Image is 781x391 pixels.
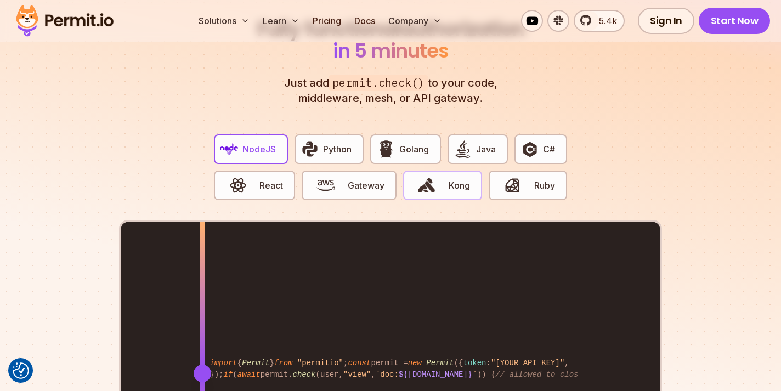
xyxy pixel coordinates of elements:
[534,179,555,192] span: Ruby
[259,179,283,192] span: React
[503,176,522,195] img: Ruby
[343,370,371,379] span: "view"
[11,2,118,39] img: Permit logo
[463,359,486,367] span: token
[242,359,269,367] span: Permit
[350,10,380,32] a: Docs
[638,8,694,34] a: Sign In
[384,10,446,32] button: Company
[224,370,233,379] span: if
[348,179,384,192] span: Gateway
[229,176,247,195] img: React
[220,140,239,158] img: NodeJS
[348,359,371,367] span: const
[449,179,470,192] span: Kong
[308,10,346,32] a: Pricing
[297,359,343,367] span: "permitio"
[272,75,509,106] p: Just add to your code, middleware, mesh, or API gateway.
[237,370,261,379] span: await
[316,176,335,195] img: Gateway
[543,143,555,156] span: C#
[13,362,29,379] img: Revisit consent button
[242,143,276,156] span: NodeJS
[592,14,617,27] span: 5.4k
[333,37,449,65] span: in 5 minutes
[377,140,395,158] img: Golang
[399,370,472,379] span: ${[DOMAIN_NAME]}
[454,140,472,158] img: Java
[293,370,316,379] span: check
[491,359,564,367] span: "[YOUR_API_KEY]"
[495,370,610,379] span: // allowed to close issue
[258,10,304,32] button: Learn
[417,176,436,195] img: Kong
[301,140,319,158] img: Python
[399,143,429,156] span: Golang
[476,143,496,156] span: Java
[274,359,293,367] span: from
[408,359,422,367] span: new
[194,10,254,32] button: Solutions
[574,10,625,32] a: 5.4k
[210,359,237,367] span: import
[254,18,527,62] h2: authorization
[520,140,539,158] img: C#
[699,8,771,34] a: Start Now
[376,370,477,379] span: `doc: `
[329,75,428,91] span: permit.check()
[426,359,454,367] span: Permit
[13,362,29,379] button: Consent Preferences
[202,349,579,389] code: { } ; permit = ({ : , }); ( permit. (user, , )) { }
[323,143,352,156] span: Python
